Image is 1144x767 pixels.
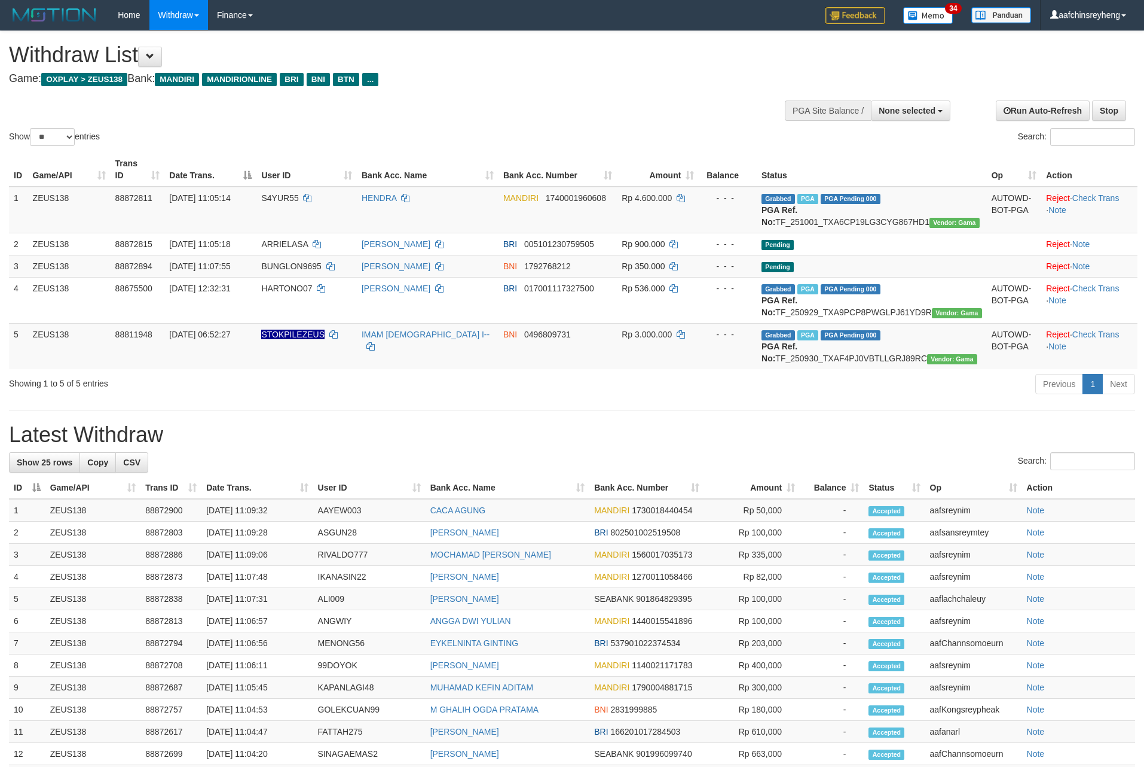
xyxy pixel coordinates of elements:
[9,610,45,632] td: 6
[9,255,28,277] td: 3
[333,73,359,86] span: BTN
[589,477,704,499] th: Bank Acc. Number: activate to sort column ascending
[903,7,953,24] img: Button%20Memo.svg
[1102,374,1135,394] a: Next
[313,544,426,566] td: RIVALDO777
[426,477,590,499] th: Bank Acc. Name: activate to sort column ascending
[1050,452,1135,470] input: Search:
[524,330,571,339] span: Copy 0496809731 to clipboard
[704,677,800,699] td: Rp 300,000
[313,610,426,632] td: ANGWIY
[761,205,797,227] b: PGA Ref. No:
[636,594,692,604] span: Copy 901864829395 to clipboard
[1041,277,1137,323] td: · ·
[987,153,1042,187] th: Op: activate to sort column ascending
[821,284,880,294] span: PGA Pending
[925,677,1022,699] td: aafsreynim
[430,727,499,736] a: [PERSON_NAME]
[761,194,795,204] span: Grabbed
[757,323,987,369] td: TF_250930_TXAF4PJ0VBTLLGRJ89RC
[280,73,303,86] span: BRI
[704,655,800,677] td: Rp 400,000
[821,330,880,340] span: PGA Pending
[140,743,201,765] td: 88872699
[9,544,45,566] td: 3
[140,677,201,699] td: 88872687
[1027,727,1045,736] a: Note
[45,743,141,765] td: ZEUS138
[797,194,818,204] span: Marked by aafsolysreylen
[1046,261,1070,271] a: Reject
[800,721,864,743] td: -
[169,284,230,293] span: [DATE] 12:32:31
[594,705,608,714] span: BNI
[785,101,871,121] div: PGA Site Balance /
[1048,205,1066,215] a: Note
[313,677,426,699] td: KAPANLAGI48
[45,610,141,632] td: ZEUS138
[1046,330,1070,339] a: Reject
[945,3,961,14] span: 34
[622,284,665,293] span: Rp 536.000
[123,458,140,467] span: CSV
[610,727,680,736] span: Copy 166201017284503 to clipboard
[155,73,199,86] span: MANDIRI
[28,153,111,187] th: Game/API: activate to sort column ascending
[987,187,1042,233] td: AUTOWD-BOT-PGA
[610,705,657,714] span: Copy 2831999885 to clipboard
[761,330,795,340] span: Grabbed
[704,499,800,522] td: Rp 50,000
[115,452,148,473] a: CSV
[201,522,313,544] td: [DATE] 11:09:28
[1041,255,1137,277] td: ·
[430,683,533,692] a: MUHAMAD KEFIN ADITAM
[9,721,45,743] td: 11
[1041,187,1137,233] td: · ·
[594,727,608,736] span: BRI
[201,544,313,566] td: [DATE] 11:09:06
[864,477,925,499] th: Status: activate to sort column ascending
[30,128,75,146] select: Showentries
[9,6,100,24] img: MOTION_logo.png
[703,328,752,340] div: - - -
[797,330,818,340] span: Marked by aafsreyleap
[1072,261,1090,271] a: Note
[28,323,111,369] td: ZEUS138
[1027,749,1045,759] a: Note
[9,499,45,522] td: 1
[800,610,864,632] td: -
[140,632,201,655] td: 88872794
[111,153,165,187] th: Trans ID: activate to sort column ascending
[503,284,517,293] span: BRI
[800,677,864,699] td: -
[704,721,800,743] td: Rp 610,000
[9,632,45,655] td: 7
[800,544,864,566] td: -
[503,330,517,339] span: BNI
[868,528,904,538] span: Accepted
[45,544,141,566] td: ZEUS138
[800,499,864,522] td: -
[9,128,100,146] label: Show entries
[1072,330,1119,339] a: Check Trans
[1027,661,1045,670] a: Note
[115,193,152,203] span: 88872811
[757,153,987,187] th: Status
[868,705,904,716] span: Accepted
[9,73,751,85] h4: Game: Bank:
[1046,239,1070,249] a: Reject
[498,153,617,187] th: Bank Acc. Number: activate to sort column ascending
[9,655,45,677] td: 8
[9,452,80,473] a: Show 25 rows
[9,588,45,610] td: 5
[703,260,752,272] div: - - -
[1027,594,1045,604] a: Note
[1048,296,1066,305] a: Note
[868,661,904,671] span: Accepted
[925,610,1022,632] td: aafsreynim
[430,506,486,515] a: CACA AGUNG
[256,153,357,187] th: User ID: activate to sort column ascending
[704,588,800,610] td: Rp 100,000
[800,655,864,677] td: -
[140,588,201,610] td: 88872838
